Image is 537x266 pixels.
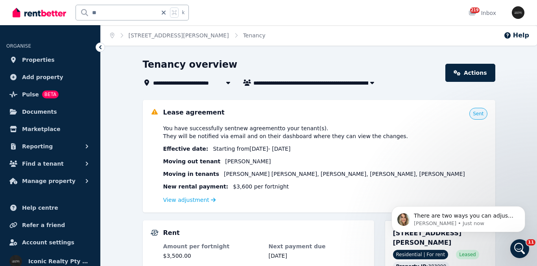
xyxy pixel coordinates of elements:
[224,170,465,178] span: [PERSON_NAME] [PERSON_NAME] , [PERSON_NAME] , [PERSON_NAME] , [PERSON_NAME]
[163,252,261,260] dd: $3,500.00
[6,43,31,49] span: ORGANISE
[6,121,94,137] a: Marketplace
[163,124,408,140] span: You have successfully sent new agreement to your tenant(s) . They will be notified via email and ...
[22,238,74,247] span: Account settings
[269,252,366,260] dd: [DATE]
[22,90,39,99] span: Pulse
[380,190,537,245] iframe: Intercom notifications message
[469,9,496,17] div: Inbox
[473,111,483,117] span: Sent
[393,250,448,259] span: Residential | For rent
[243,31,266,39] span: Tenancy
[163,145,209,153] span: Effective date :
[459,251,476,258] span: Leased
[143,58,238,71] h1: Tenancy overview
[22,72,63,82] span: Add property
[269,242,366,250] dt: Next payment due
[504,31,529,40] button: Help
[163,197,216,203] a: View adjustment
[526,239,535,246] span: 11
[42,91,59,98] span: BETA
[163,170,220,178] span: Moving in tenant s
[22,176,76,186] span: Manage property
[163,242,261,250] dt: Amount per fortnight
[510,239,529,258] iframe: Intercom live chat
[445,64,495,82] a: Actions
[6,139,94,154] button: Reporting
[22,142,53,151] span: Reporting
[22,107,57,116] span: Documents
[22,203,58,212] span: Help centre
[28,257,91,266] span: Iconic Realty Pty Ltd
[13,7,66,18] img: RentBetter
[151,230,159,236] img: Rental Payments
[182,9,185,16] span: k
[6,217,94,233] a: Refer a friend
[22,220,65,230] span: Refer a friend
[6,87,94,102] a: PulseBETA
[6,52,94,68] a: Properties
[6,235,94,250] a: Account settings
[6,104,94,120] a: Documents
[225,157,271,165] span: [PERSON_NAME]
[22,159,64,168] span: Find a tenant
[6,200,94,216] a: Help centre
[22,55,55,65] span: Properties
[22,124,60,134] span: Marketplace
[470,7,480,13] span: 219
[213,145,290,153] span: Starting from [DATE] - [DATE]
[163,228,180,238] h5: Rent
[233,183,289,190] span: $3,600 per fortnight
[101,25,275,46] nav: Breadcrumb
[6,69,94,85] a: Add property
[163,157,221,165] span: Moving out tenant
[129,32,229,39] a: [STREET_ADDRESS][PERSON_NAME]
[512,6,524,19] img: Iconic Realty Pty Ltd
[6,173,94,189] button: Manage property
[163,108,225,117] h5: Lease agreement
[6,156,94,172] button: Find a tenant
[163,183,229,190] span: New rental payment:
